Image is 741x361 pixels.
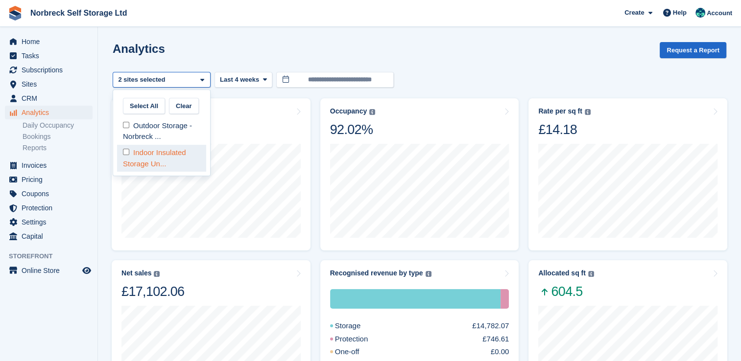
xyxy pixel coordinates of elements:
a: Bookings [23,132,93,141]
img: icon-info-grey-7440780725fd019a000dd9b08b2336e03edf1995a4989e88bcd33f0948082b44.svg [369,109,375,115]
a: Norbreck Self Storage Ltd [26,5,131,21]
div: 2 sites selected [117,75,169,85]
span: Subscriptions [22,63,80,77]
a: menu [5,264,93,277]
div: Rate per sq ft [538,107,582,115]
a: Reports [23,143,93,153]
img: icon-info-grey-7440780725fd019a000dd9b08b2336e03edf1995a4989e88bcd33f0948082b44.svg [426,271,431,277]
span: Storefront [9,251,97,261]
div: Net sales [121,269,151,277]
button: Select All [123,98,165,114]
span: Online Store [22,264,80,277]
button: Request a Report [660,42,726,58]
div: £0.00 [491,346,509,358]
div: 92.02% [330,121,375,138]
div: Allocated sq ft [538,269,585,277]
div: Protection [501,289,509,309]
span: Tasks [22,49,80,63]
a: menu [5,77,93,91]
div: £17,102.06 [121,283,184,300]
a: menu [5,229,93,243]
button: Clear [169,98,199,114]
span: Home [22,35,80,48]
a: menu [5,173,93,186]
button: Last 4 weeks [215,72,272,88]
a: menu [5,106,93,119]
a: Daily Occupancy [23,121,93,130]
span: Last 4 weeks [220,75,259,85]
a: menu [5,91,93,105]
a: menu [5,215,93,229]
span: Coupons [22,187,80,201]
a: menu [5,158,93,172]
span: 604.5 [538,283,594,300]
span: Settings [22,215,80,229]
div: Outdoor Storage - Norbreck ... [117,118,206,145]
span: Capital [22,229,80,243]
a: Preview store [81,265,93,276]
img: Sally King [695,8,705,18]
div: Storage [330,320,384,332]
img: stora-icon-8386f47178a22dfd0bd8f6a31ec36ba5ce8667c1dd55bd0f319d3a0aa187defe.svg [8,6,23,21]
span: Help [673,8,687,18]
span: Sites [22,77,80,91]
div: One-off [330,346,383,358]
span: Create [624,8,644,18]
span: Pricing [22,173,80,186]
div: Indoor Insulated Storage Un... [117,145,206,172]
h2: Analytics [113,42,165,55]
span: Protection [22,201,80,215]
a: menu [5,49,93,63]
div: Protection [330,334,392,345]
div: Storage [330,289,501,309]
img: icon-info-grey-7440780725fd019a000dd9b08b2336e03edf1995a4989e88bcd33f0948082b44.svg [588,271,594,277]
div: £14,782.07 [472,320,509,332]
span: Invoices [22,158,80,172]
a: menu [5,35,93,48]
span: Account [707,8,732,18]
a: menu [5,187,93,201]
div: Occupancy [330,107,367,115]
span: Analytics [22,106,80,119]
div: £14.18 [538,121,590,138]
img: icon-info-grey-7440780725fd019a000dd9b08b2336e03edf1995a4989e88bcd33f0948082b44.svg [154,271,160,277]
a: menu [5,201,93,215]
div: Recognised revenue by type [330,269,423,277]
img: icon-info-grey-7440780725fd019a000dd9b08b2336e03edf1995a4989e88bcd33f0948082b44.svg [585,109,591,115]
span: CRM [22,91,80,105]
a: menu [5,63,93,77]
div: £746.61 [482,334,509,345]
